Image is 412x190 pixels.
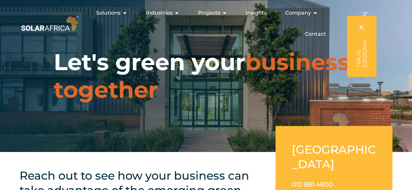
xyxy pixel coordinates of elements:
[305,30,326,38] a: Contact
[285,9,311,17] span: Company
[198,9,220,17] span: Projects
[80,6,331,41] nav: Menu
[96,9,121,17] span: Solutions
[80,6,331,41] div: Menu Toggle
[292,142,376,171] h2: [GEOGRAPHIC_DATA]
[246,9,267,17] a: Insights
[54,48,349,104] span: business together
[54,48,358,104] h1: Let's green your
[146,9,173,17] span: Industries
[292,181,333,188] a: 012 881 4800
